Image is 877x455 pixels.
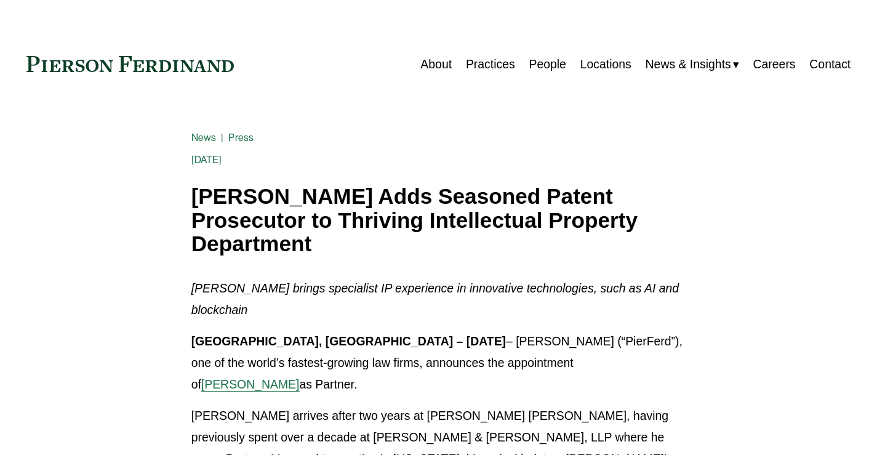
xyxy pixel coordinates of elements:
[191,281,683,316] em: [PERSON_NAME] brings specialist IP experience in innovative technologies, such as AI and blockchain
[191,185,686,256] h1: [PERSON_NAME] Adds Seasoned Patent Prosecutor to Thriving Intellectual Property Department
[753,52,796,76] a: Careers
[646,52,739,76] a: folder dropdown
[466,52,515,76] a: Practices
[646,54,731,75] span: News & Insights
[191,154,222,166] span: [DATE]
[529,52,566,76] a: People
[201,377,300,391] a: [PERSON_NAME]
[580,52,631,76] a: Locations
[420,52,452,76] a: About
[228,132,254,143] a: Press
[191,132,217,143] a: News
[191,334,506,348] strong: [GEOGRAPHIC_DATA], [GEOGRAPHIC_DATA] – [DATE]
[191,331,686,395] p: – [PERSON_NAME] (“PierFerd”), one of the world’s fastest-growing law firms, announces the appoint...
[809,52,851,76] a: Contact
